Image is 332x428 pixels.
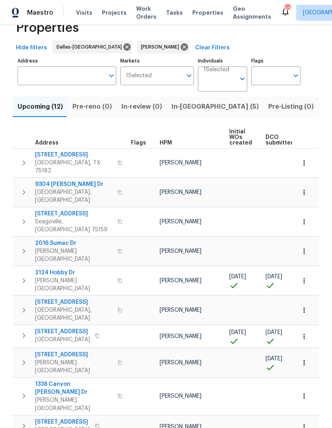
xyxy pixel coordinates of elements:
[18,101,63,112] span: Upcoming (12)
[203,66,229,73] span: 1 Selected
[35,306,113,322] span: [GEOGRAPHIC_DATA], [GEOGRAPHIC_DATA]
[141,43,182,51] span: [PERSON_NAME]
[35,396,113,412] span: [PERSON_NAME][GEOGRAPHIC_DATA]
[192,41,233,55] button: Clear Filters
[126,72,152,79] span: 1 Selected
[35,359,113,375] span: [PERSON_NAME][GEOGRAPHIC_DATA]
[172,101,259,112] span: In-[GEOGRAPHIC_DATA] (5)
[131,140,146,146] span: Flags
[192,9,223,17] span: Properties
[16,24,79,32] span: Properties
[53,41,132,53] div: Dallas-[GEOGRAPHIC_DATA]
[35,247,113,263] span: [PERSON_NAME][GEOGRAPHIC_DATA]
[35,351,113,359] span: [STREET_ADDRESS]
[285,5,290,13] div: 42
[266,330,282,335] span: [DATE]
[229,129,252,146] span: Initial WOs created
[106,70,117,81] button: Open
[160,140,172,146] span: HPM
[160,360,201,365] span: [PERSON_NAME]
[76,9,92,17] span: Visits
[27,9,53,17] span: Maestro
[160,160,201,166] span: [PERSON_NAME]
[35,180,113,188] span: 9304 [PERSON_NAME] Dr
[35,298,113,306] span: [STREET_ADDRESS]
[102,9,127,17] span: Projects
[35,277,113,293] span: [PERSON_NAME][GEOGRAPHIC_DATA]
[160,307,201,313] span: [PERSON_NAME]
[72,101,112,112] span: Pre-reno (0)
[35,140,59,146] span: Address
[237,73,248,84] button: Open
[198,59,247,63] label: Individuals
[266,274,282,279] span: [DATE]
[121,101,162,112] span: In-review (0)
[266,135,294,146] span: DCO submitted
[160,393,201,399] span: [PERSON_NAME]
[229,274,246,279] span: [DATE]
[35,151,113,159] span: [STREET_ADDRESS]
[137,41,189,53] div: [PERSON_NAME]
[35,218,113,234] span: Seagoville, [GEOGRAPHIC_DATA] 75159
[18,59,116,63] label: Address
[166,10,183,16] span: Tasks
[290,70,301,81] button: Open
[160,190,201,195] span: [PERSON_NAME]
[229,330,246,335] span: [DATE]
[136,5,156,21] span: Work Orders
[268,101,314,112] span: Pre-Listing (0)
[16,43,47,53] span: Hide filters
[57,43,125,51] span: Dallas-[GEOGRAPHIC_DATA]
[233,5,271,21] span: Geo Assignments
[195,43,230,53] span: Clear Filters
[35,239,113,247] span: 2016 Sumac Dr
[35,210,113,218] span: [STREET_ADDRESS]
[35,159,113,175] span: [GEOGRAPHIC_DATA], TX 75182
[160,248,201,254] span: [PERSON_NAME]
[13,41,50,55] button: Hide filters
[120,59,194,63] label: Markets
[251,59,301,63] label: Flags
[160,334,201,339] span: [PERSON_NAME]
[266,356,282,362] span: [DATE]
[184,70,195,81] button: Open
[35,269,113,277] span: 2124 Hobby Dr
[35,380,113,396] span: 1338 Canyon [PERSON_NAME] Dr
[35,188,113,204] span: [GEOGRAPHIC_DATA], [GEOGRAPHIC_DATA]
[35,418,90,426] span: [STREET_ADDRESS]
[160,278,201,283] span: [PERSON_NAME]
[160,219,201,225] span: [PERSON_NAME]
[35,336,90,344] span: [GEOGRAPHIC_DATA]
[35,328,90,336] span: [STREET_ADDRESS]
